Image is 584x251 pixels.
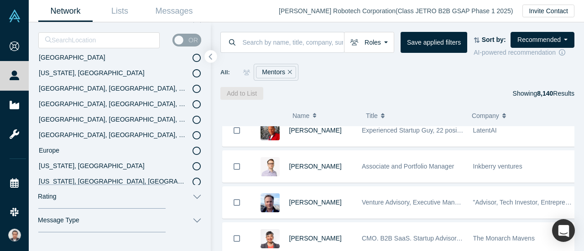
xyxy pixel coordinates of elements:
span: All: [220,68,230,77]
span: [GEOGRAPHIC_DATA], [GEOGRAPHIC_DATA], [GEOGRAPHIC_DATA] [39,85,245,92]
input: Search by name, title, company, summary, expertise, investment criteria or topics of focus [242,31,344,53]
a: Network [38,0,93,22]
button: Roles [344,32,394,53]
span: LatentAI [473,127,497,134]
span: Company [472,106,499,125]
span: Title [366,106,378,125]
span: Associate and Portfolio Manager [362,163,454,170]
span: "Advisor, Tech Investor, Entrepreneur" [473,199,580,206]
button: Bookmark [223,187,251,218]
img: Bruce Graham's Profile Image [261,121,280,140]
img: Cyril Shtabtsovsky's Profile Image [261,157,280,176]
button: Bookmark [223,115,251,146]
a: Messages [147,0,201,22]
span: Results [537,90,574,97]
strong: Sort by: [482,36,506,43]
div: Mentors [256,66,296,78]
span: [US_STATE], [GEOGRAPHIC_DATA], [GEOGRAPHIC_DATA] [39,178,214,185]
div: [PERSON_NAME] Robotech Corporation ( Class JETRO B2B GSAP Phase 1 2025 ) [279,6,522,16]
span: Europe [39,147,59,154]
span: [GEOGRAPHIC_DATA], [GEOGRAPHIC_DATA], [GEOGRAPHIC_DATA] [39,100,245,108]
strong: 8,140 [537,90,553,97]
a: [PERSON_NAME] [289,199,342,206]
span: Venture Advisory, Executive Management, VC [362,199,492,206]
button: Invite Contact [522,5,574,17]
a: [PERSON_NAME] [289,127,342,134]
button: Title [366,106,462,125]
div: Showing [513,87,574,100]
button: Rating [29,185,211,209]
span: [GEOGRAPHIC_DATA] [39,54,105,61]
span: Rating [38,193,56,200]
img: Sonya Pelia's Profile Image [261,229,280,248]
button: Add to List [220,87,263,100]
span: Free Connects [38,240,80,249]
button: Message Type [29,209,211,232]
img: Kohichi Matsui's Account [8,229,21,241]
button: Name [292,106,356,125]
span: Name [292,106,309,125]
span: The Monarch Mavens [473,235,535,242]
span: Message Type [38,216,79,224]
button: Remove Filter [285,67,292,77]
span: [GEOGRAPHIC_DATA], [GEOGRAPHIC_DATA], [GEOGRAPHIC_DATA] [39,116,245,123]
span: Experienced Startup Guy, 22 positive exits to date [362,127,503,134]
button: Save applied filters [401,32,467,53]
div: AI-powered recommendation [474,48,574,57]
span: [US_STATE], [GEOGRAPHIC_DATA] [39,69,145,77]
img: Thomas Vogel's Profile Image [261,193,280,212]
span: [US_STATE], [GEOGRAPHIC_DATA] [39,162,145,169]
span: Inkberry ventures [473,163,522,170]
button: Company [472,106,568,125]
img: Alchemist Vault Logo [8,10,21,22]
span: [GEOGRAPHIC_DATA], [GEOGRAPHIC_DATA], [GEOGRAPHIC_DATA] [39,131,245,138]
a: Lists [93,0,147,22]
a: [PERSON_NAME] [289,163,342,170]
a: [PERSON_NAME] [289,235,342,242]
button: Recommended [511,32,574,48]
button: Bookmark [223,151,251,182]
